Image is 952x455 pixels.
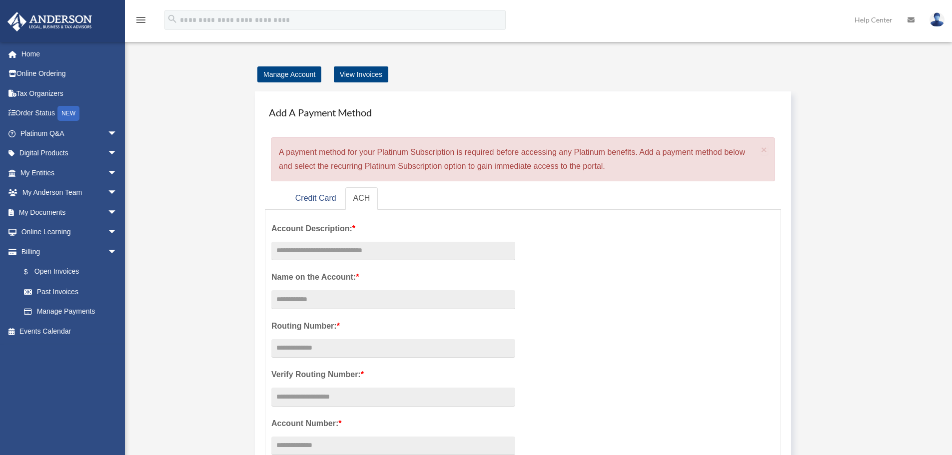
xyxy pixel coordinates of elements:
a: My Anderson Teamarrow_drop_down [7,183,132,203]
span: arrow_drop_down [107,202,127,223]
a: Home [7,44,132,64]
i: search [167,13,178,24]
span: arrow_drop_down [107,163,127,183]
a: My Documentsarrow_drop_down [7,202,132,222]
h4: Add A Payment Method [265,101,781,123]
a: menu [135,17,147,26]
a: Manage Payments [14,302,127,322]
span: arrow_drop_down [107,242,127,262]
a: Credit Card [287,187,344,210]
a: View Invoices [334,66,388,82]
a: Manage Account [257,66,321,82]
a: Online Learningarrow_drop_down [7,222,132,242]
button: Close [761,144,768,155]
label: Verify Routing Number: [271,368,515,382]
span: arrow_drop_down [107,143,127,164]
div: NEW [57,106,79,121]
a: ACH [345,187,378,210]
a: Past Invoices [14,282,132,302]
img: Anderson Advisors Platinum Portal [4,12,95,31]
div: A payment method for your Platinum Subscription is required before accessing any Platinum benefit... [271,137,775,181]
img: User Pic [930,12,945,27]
a: Order StatusNEW [7,103,132,124]
label: Name on the Account: [271,270,515,284]
a: My Entitiesarrow_drop_down [7,163,132,183]
label: Account Number: [271,417,515,431]
a: Billingarrow_drop_down [7,242,132,262]
i: menu [135,14,147,26]
a: Tax Organizers [7,83,132,103]
span: arrow_drop_down [107,222,127,243]
label: Routing Number: [271,319,515,333]
a: Events Calendar [7,321,132,341]
span: × [761,144,768,155]
a: Digital Productsarrow_drop_down [7,143,132,163]
span: $ [29,266,34,278]
label: Account Description: [271,222,515,236]
a: Online Ordering [7,64,132,84]
span: arrow_drop_down [107,183,127,203]
span: arrow_drop_down [107,123,127,144]
a: Platinum Q&Aarrow_drop_down [7,123,132,143]
a: $Open Invoices [14,262,132,282]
